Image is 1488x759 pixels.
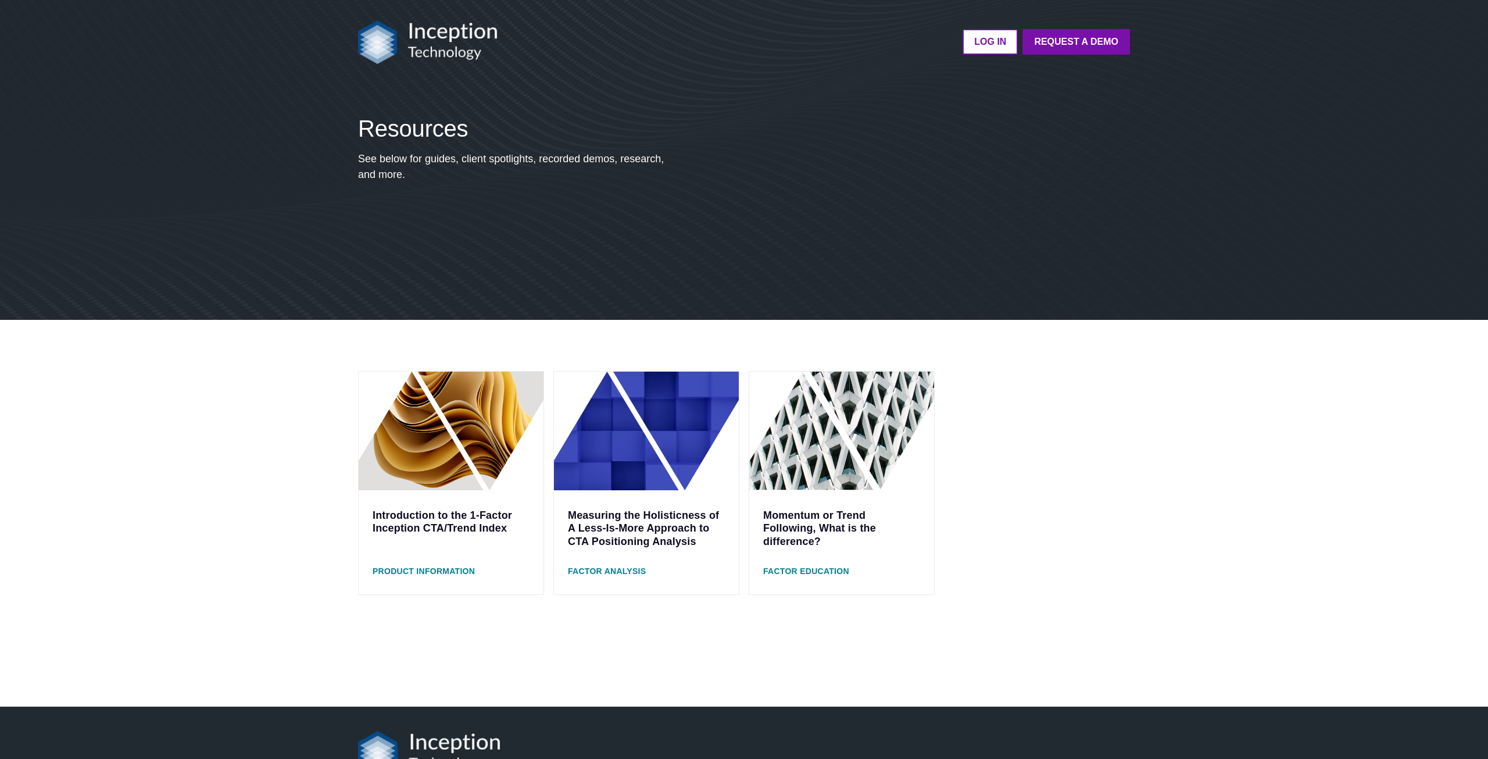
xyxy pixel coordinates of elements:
span: Factor Analysis [568,566,646,576]
img: Less Is More [554,372,739,490]
a: Introduction to the 1-Factor Inception CTA/Trend Index [373,509,512,534]
a: LOG IN [963,29,1018,55]
span: Resources [358,116,468,141]
span: Factor Education [763,566,849,576]
span: Product Information [373,566,475,576]
strong: Request a Demo [1034,37,1118,47]
img: Product Information [359,372,543,490]
a: Momentum or Trend Following, What is the difference? [763,509,876,547]
a: Measuring the Holisticness of A Less-Is-More Approach to CTA Positioning Analysis [568,509,719,547]
strong: LOG IN [974,37,1006,47]
a: Request a Demo [1022,29,1130,55]
img: Momentum and Trend Following [749,372,934,490]
p: See below for guides, client spotlights, recorded demos, research, and more. [358,151,674,183]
